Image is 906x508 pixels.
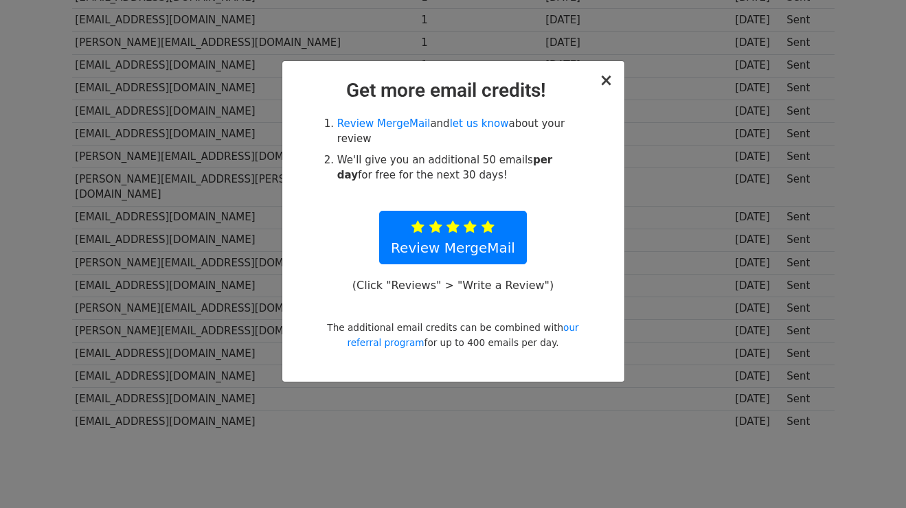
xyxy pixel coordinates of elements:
span: × [599,71,613,90]
li: and about your review [337,116,585,147]
iframe: Chat Widget [837,442,906,508]
a: let us know [450,117,509,130]
button: Close [599,72,613,89]
li: We'll give you an additional 50 emails for free for the next 30 days! [337,152,585,183]
a: Review MergeMail [337,117,431,130]
strong: per day [337,154,552,182]
small: The additional email credits can be combined with for up to 400 emails per day. [327,322,578,348]
p: (Click "Reviews" > "Write a Review") [345,278,560,292]
h2: Get more email credits! [293,79,613,102]
a: Review MergeMail [379,211,527,264]
a: our referral program [347,322,578,348]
